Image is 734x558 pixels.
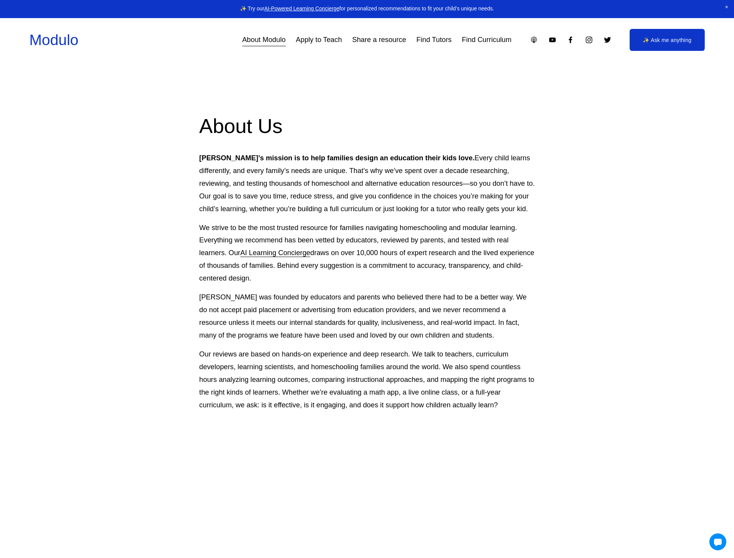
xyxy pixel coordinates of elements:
[199,291,535,342] p: [PERSON_NAME] was founded by educators and parents who believed there had to be a better way. We ...
[548,36,556,44] a: YouTube
[199,222,535,285] p: We strive to be the most trusted resource for families navigating homeschooling and modular learn...
[416,33,451,47] a: Find Tutors
[296,33,342,47] a: Apply to Teach
[352,33,406,47] a: Share a resource
[462,33,511,47] a: Find Curriculum
[242,33,286,47] a: About Modulo
[199,154,474,162] strong: [PERSON_NAME]’s mission is to help families design an education their kids love.
[240,249,310,257] a: AI Learning Concierge
[199,113,535,139] h2: About Us
[603,36,612,44] a: Twitter
[566,36,575,44] a: Facebook
[264,6,339,12] a: AI-Powered Learning Concierge
[199,348,535,412] p: Our reviews are based on hands-on experience and deep research. We talk to teachers, curriculum d...
[585,36,593,44] a: Instagram
[530,36,538,44] a: Apple Podcasts
[199,152,535,215] p: Every child learns differently, and every family’s needs are unique. That’s why we’ve spent over ...
[29,32,78,48] a: Modulo
[630,29,705,51] a: ✨ Ask me anything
